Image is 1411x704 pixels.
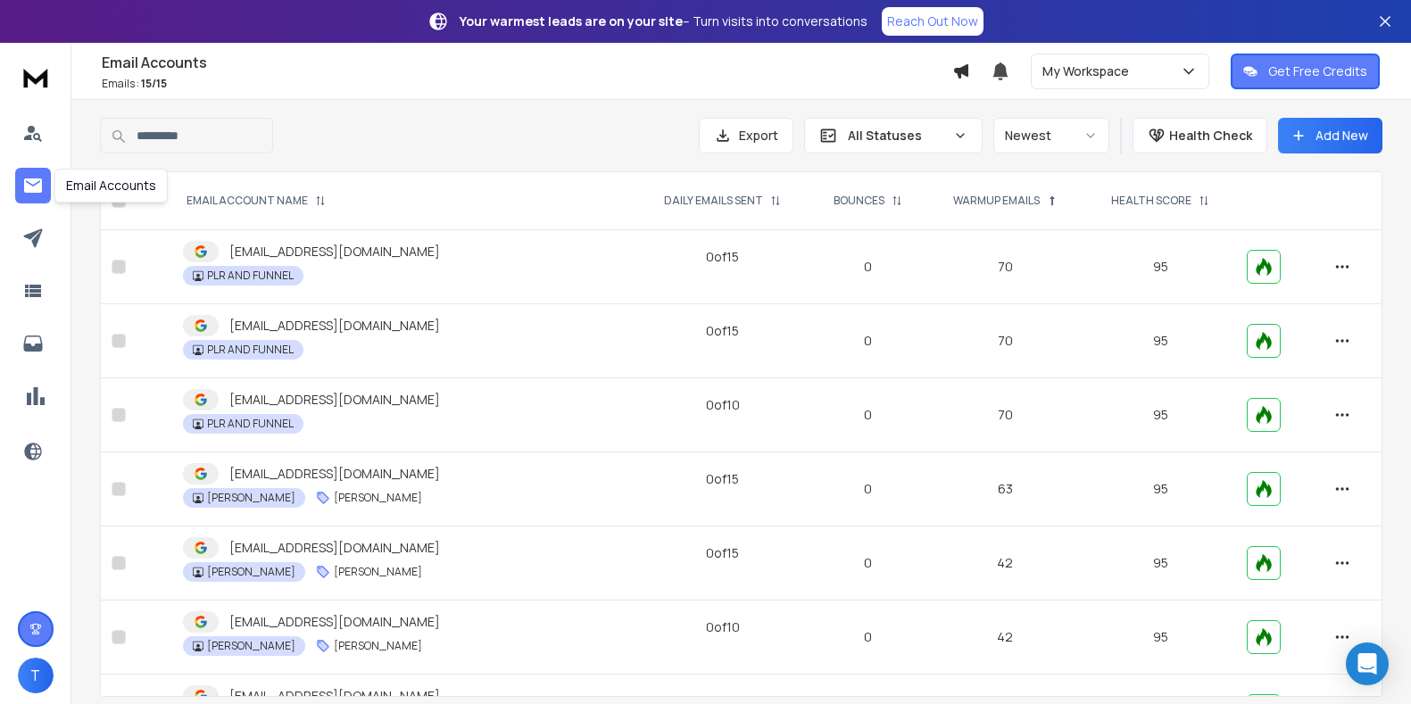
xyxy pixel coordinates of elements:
[207,639,295,653] p: [PERSON_NAME]
[925,230,1084,304] td: 70
[102,52,952,73] h1: Email Accounts
[706,248,739,266] div: 0 of 15
[706,544,739,562] div: 0 of 15
[820,258,915,276] p: 0
[1346,642,1389,685] div: Open Intercom Messenger
[141,76,167,91] span: 15 / 15
[334,565,422,579] p: [PERSON_NAME]
[706,470,739,488] div: 0 of 15
[1085,600,1237,675] td: 95
[229,465,440,483] p: [EMAIL_ADDRESS][DOMAIN_NAME]
[953,194,1040,208] p: WARMUP EMAILS
[334,491,422,505] p: [PERSON_NAME]
[207,269,294,283] p: PLR AND FUNNEL
[207,343,294,357] p: PLR AND FUNNEL
[1085,378,1237,452] td: 95
[1085,230,1237,304] td: 95
[1085,526,1237,600] td: 95
[1085,452,1237,526] td: 95
[834,194,884,208] p: BOUNCES
[229,391,440,409] p: [EMAIL_ADDRESS][DOMAIN_NAME]
[229,539,440,557] p: [EMAIL_ADDRESS][DOMAIN_NAME]
[229,317,440,335] p: [EMAIL_ADDRESS][DOMAIN_NAME]
[925,526,1084,600] td: 42
[706,396,740,414] div: 0 of 10
[18,61,54,94] img: logo
[820,554,915,572] p: 0
[229,243,440,261] p: [EMAIL_ADDRESS][DOMAIN_NAME]
[820,332,915,350] p: 0
[1268,62,1367,80] p: Get Free Credits
[207,417,294,431] p: PLR AND FUNNEL
[706,322,739,340] div: 0 of 15
[925,304,1084,378] td: 70
[1042,62,1136,80] p: My Workspace
[460,12,867,30] p: – Turn visits into conversations
[229,613,440,631] p: [EMAIL_ADDRESS][DOMAIN_NAME]
[187,194,326,208] div: EMAIL ACCOUNT NAME
[207,565,295,579] p: [PERSON_NAME]
[664,194,763,208] p: DAILY EMAILS SENT
[1085,304,1237,378] td: 95
[699,118,793,153] button: Export
[820,628,915,646] p: 0
[334,639,422,653] p: [PERSON_NAME]
[460,12,683,29] strong: Your warmest leads are on your site
[1278,118,1382,153] button: Add New
[925,378,1084,452] td: 70
[1111,194,1191,208] p: HEALTH SCORE
[993,118,1109,153] button: Newest
[925,600,1084,675] td: 42
[1231,54,1380,89] button: Get Free Credits
[925,452,1084,526] td: 63
[18,658,54,693] button: T
[820,480,915,498] p: 0
[882,7,984,36] a: Reach Out Now
[887,12,978,30] p: Reach Out Now
[820,406,915,424] p: 0
[207,491,295,505] p: [PERSON_NAME]
[54,169,168,203] div: Email Accounts
[1133,118,1267,153] button: Health Check
[848,127,946,145] p: All Statuses
[102,77,952,91] p: Emails :
[706,618,740,636] div: 0 of 10
[1169,127,1252,145] p: Health Check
